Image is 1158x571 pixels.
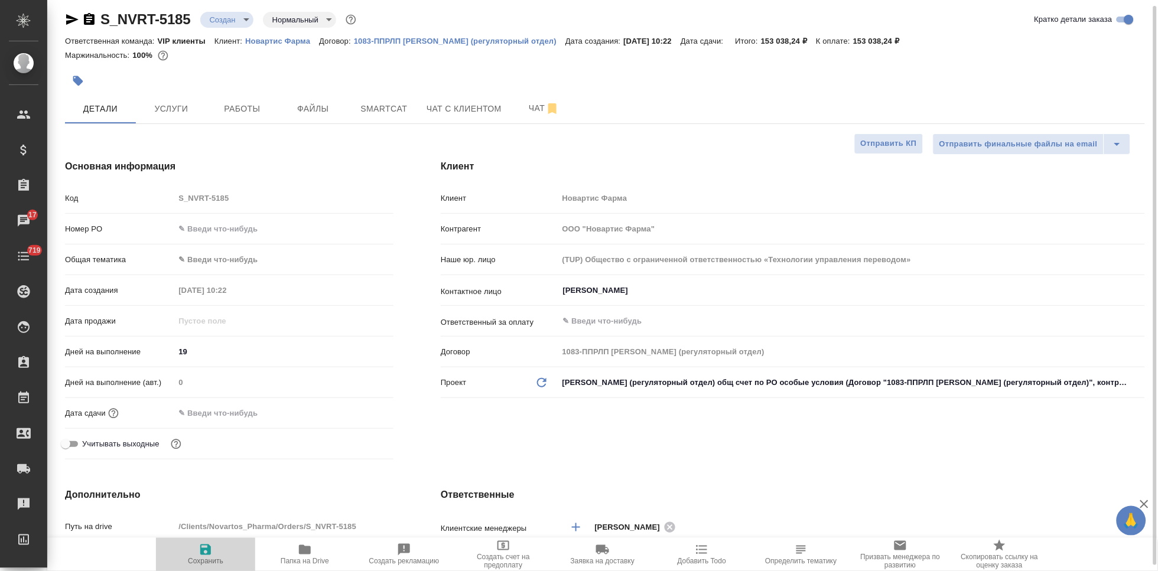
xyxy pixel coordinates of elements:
[168,436,184,452] button: Выбери, если сб и вс нужно считать рабочими днями для выполнения заказа.
[761,37,816,45] p: 153 038,24 ₽
[65,192,174,204] p: Код
[441,346,558,358] p: Договор
[106,406,121,421] button: Если добавить услуги и заполнить их объемом, то дата рассчитается автоматически
[65,407,106,419] p: Дата сдачи
[245,37,319,45] p: Новартис Фарма
[65,285,174,296] p: Дата создания
[255,538,354,571] button: Папка на Drive
[174,312,278,329] input: Пустое поле
[65,254,174,266] p: Общая тематика
[214,102,271,116] span: Работы
[285,102,341,116] span: Файлы
[1121,508,1141,533] span: 🙏
[354,538,454,571] button: Создать рекламацию
[65,51,132,60] p: Маржинальность:
[200,12,253,28] div: Создан
[678,557,726,565] span: Добавить Todo
[369,557,440,565] span: Создать рекламацию
[354,35,565,45] a: 1083-ППРЛП [PERSON_NAME] (регуляторный отдел)
[562,314,1102,328] input: ✎ Введи что-нибудь
[454,538,553,571] button: Создать счет на предоплату
[178,254,379,266] div: ✎ Введи что-нибудь
[158,37,214,45] p: VIP клиенты
[354,37,565,45] p: 1083-ППРЛП [PERSON_NAME] (регуляторный отдел)
[174,190,393,207] input: Пустое поле
[765,557,837,565] span: Определить тематику
[174,220,393,237] input: ✎ Введи что-нибудь
[595,520,680,534] div: [PERSON_NAME]
[3,242,44,271] a: 719
[516,101,573,116] span: Чат
[1139,289,1141,292] button: Open
[427,102,502,116] span: Чат с клиентом
[681,37,726,45] p: Дата сдачи:
[441,254,558,266] p: Наше юр. лицо
[441,223,558,235] p: Контрагент
[652,538,752,571] button: Добавить Todo
[939,138,1098,151] span: Отправить финальные файлы на email
[269,15,322,25] button: Нормальный
[441,488,1145,502] h4: Ответственные
[441,523,558,534] p: Клиентские менеджеры
[624,37,681,45] p: [DATE] 10:22
[441,286,558,298] p: Контактное лицо
[853,37,908,45] p: 153 038,24 ₽
[65,37,158,45] p: Ответственная команда:
[82,438,160,450] span: Учитывать выходные
[558,190,1145,207] input: Пустое поле
[933,133,1104,155] button: Отправить финальные файлы на email
[571,557,635,565] span: Заявка на доставку
[343,12,359,27] button: Доп статусы указывают на важность/срочность заказа
[851,538,950,571] button: Призвать менеджера по развитию
[816,37,853,45] p: К оплате:
[188,557,223,565] span: Сохранить
[950,538,1049,571] button: Скопировать ссылку на оценку заказа
[156,538,255,571] button: Сохранить
[174,518,393,535] input: Пустое поле
[174,404,278,422] input: ✎ Введи что-нибудь
[214,37,245,45] p: Клиент:
[752,538,851,571] button: Определить тематику
[957,553,1042,569] span: Скопировать ссылку на оценку заказа
[1035,14,1113,25] span: Кратко детали заказа
[854,133,923,154] button: Отправить КП
[206,15,239,25] button: Создан
[143,102,200,116] span: Услуги
[558,220,1145,237] input: Пустое поле
[319,37,354,45] p: Договор:
[558,251,1145,268] input: Пустое поле
[858,553,943,569] span: Призвать менеджера по развитию
[65,377,174,389] p: Дней на выполнение (авт.)
[558,373,1145,393] div: [PERSON_NAME] (регуляторный отдел) общ счет по РО особые условия (Договор "1083-ППРЛП [PERSON_NAM...
[553,538,652,571] button: Заявка на доставку
[132,51,155,60] p: 100%
[245,35,319,45] a: Новартис Фарма
[65,521,174,533] p: Путь на drive
[72,102,129,116] span: Детали
[65,488,393,502] h4: Дополнительно
[3,206,44,236] a: 17
[595,521,668,533] span: [PERSON_NAME]
[21,244,48,256] span: 719
[441,192,558,204] p: Клиент
[861,137,917,151] span: Отправить КП
[562,513,590,541] button: Добавить менеджера
[1117,506,1146,536] button: 🙏
[65,315,174,327] p: Дата продажи
[100,11,191,27] a: S_NVRT-5185
[65,68,91,94] button: Добавить тэг
[1139,320,1141,322] button: Open
[155,48,171,63] button: 0.00 RUB;
[441,377,467,389] p: Проект
[441,317,558,328] p: Ответственный за оплату
[565,37,623,45] p: Дата создания:
[65,223,174,235] p: Номер PO
[174,282,278,299] input: Пустое поле
[933,133,1131,155] div: split button
[281,557,329,565] span: Папка на Drive
[263,12,336,28] div: Создан
[65,159,393,174] h4: Основная информация
[174,343,393,360] input: ✎ Введи что-нибудь
[21,209,44,221] span: 17
[736,37,761,45] p: Итого:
